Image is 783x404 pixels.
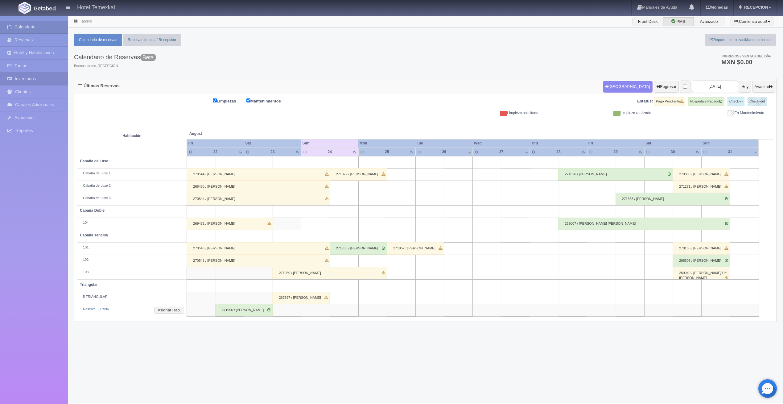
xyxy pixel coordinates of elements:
img: Getabed [19,2,31,14]
span: RECEPCION [743,5,768,10]
h3: MXN $0.00 [721,59,771,65]
a: Reporte Limpiezas/Mantenimientos [705,34,776,46]
a: Tablero [80,19,92,23]
div: 271271 / [PERSON_NAME] [673,181,730,193]
th: Wed [473,139,530,148]
h4: Últimas Reservas [78,84,120,88]
div: 26 [435,149,453,155]
label: Estatus: [637,98,653,104]
th: Sat [644,139,701,148]
div: 25 [378,149,396,155]
div: 27 [492,149,510,155]
strong: Habitación [122,134,141,138]
label: Check-out [748,97,767,106]
h4: Hotel Temexkal [77,3,115,11]
div: 269049 / [PERSON_NAME] Del [PERSON_NAME] [673,267,730,279]
button: Asignar Hab. [154,307,184,314]
div: 271952 / [PERSON_NAME] [387,242,444,255]
a: Reservas del día / Recepción [123,34,181,46]
div: 22 [206,149,224,155]
label: Hospedaje Pagado [688,97,724,106]
div: 271788 / [PERSON_NAME] [330,242,387,255]
div: 271663 / [PERSON_NAME] [616,193,730,205]
span: Ingresos / Ventas del día [721,54,771,58]
div: 269007 / [PERSON_NAME] [PERSON_NAME] [558,218,730,230]
div: 268507 / [PERSON_NAME] [673,255,730,267]
div: 5 TRIANGULAR [80,294,184,299]
div: Limpieza realizada [543,110,656,116]
div: 104 [80,220,184,225]
span: Buenas tardes, RECEPCION. [74,64,156,69]
h3: Calendario de Reservas [74,54,156,60]
th: Sun [701,139,759,148]
b: Monedas [706,5,728,10]
div: 270093 / [PERSON_NAME] [673,168,730,181]
label: Mantenimientos [246,97,290,104]
label: Check-in [727,97,744,106]
div: 102 [80,257,184,262]
div: 23 [264,149,282,155]
span: August [189,131,299,136]
div: 30 [664,149,682,155]
div: 266460 / [PERSON_NAME] [187,181,330,193]
button: [GEOGRAPHIC_DATA] [603,81,653,93]
b: Cabaña Doble [80,208,105,213]
input: Mantenimientos [246,98,250,102]
div: 267697 / [PERSON_NAME] [272,292,330,304]
th: Mon [358,139,415,148]
a: Reserva: 271996 [83,307,109,311]
div: 270544 / [PERSON_NAME] [187,168,330,181]
div: 28 [550,149,567,155]
div: 271972 / [PERSON_NAME] [330,168,387,181]
span: Beta [140,54,156,61]
div: En Mantenimiento [656,110,769,116]
th: Fri [187,139,244,148]
div: 270544 / [PERSON_NAME] [187,193,330,205]
div: 270543 / [PERSON_NAME] [187,255,330,267]
label: Avanzado [694,17,724,26]
label: Limpiezas [213,97,245,104]
div: 271996 / [PERSON_NAME] [215,304,273,316]
label: Pago Pendiente [654,97,685,106]
label: Front Desk [633,17,663,26]
b: Cabaña de Luxe [80,159,108,163]
th: Sat [244,139,301,148]
div: 31 [721,149,739,155]
th: Thu [530,139,587,148]
div: Cabaña de Luxe 1 [80,171,184,176]
img: Getabed [34,6,56,10]
div: 271950 / [PERSON_NAME] [272,267,387,279]
button: Avanzar [752,81,775,93]
input: Limpiezas [213,98,217,102]
b: Cabaña sencilla [80,233,108,237]
button: Regresar [654,81,679,93]
a: Calendario de reservas [74,34,122,46]
div: 270165 / [PERSON_NAME] [673,242,730,255]
button: ¡Comienza aquí! [731,17,773,26]
div: 269472 / [PERSON_NAME] [187,218,273,230]
b: Triangular [80,282,98,287]
th: Tue [415,139,472,148]
th: Fri [587,139,644,148]
div: 24 [321,149,339,155]
th: Sun [301,139,358,148]
div: Limpieza solicitada [430,110,543,116]
div: Cabaña de Luxe 3 [80,196,184,201]
div: 29 [607,149,624,155]
div: 101 [80,245,184,250]
label: PMS [663,17,694,26]
button: Hoy [739,81,751,93]
div: 270543 / [PERSON_NAME] [187,242,330,255]
div: 271626 / [PERSON_NAME] [558,168,673,181]
div: 103 [80,270,184,275]
div: Cabaña de Luxe 2 [80,183,184,188]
